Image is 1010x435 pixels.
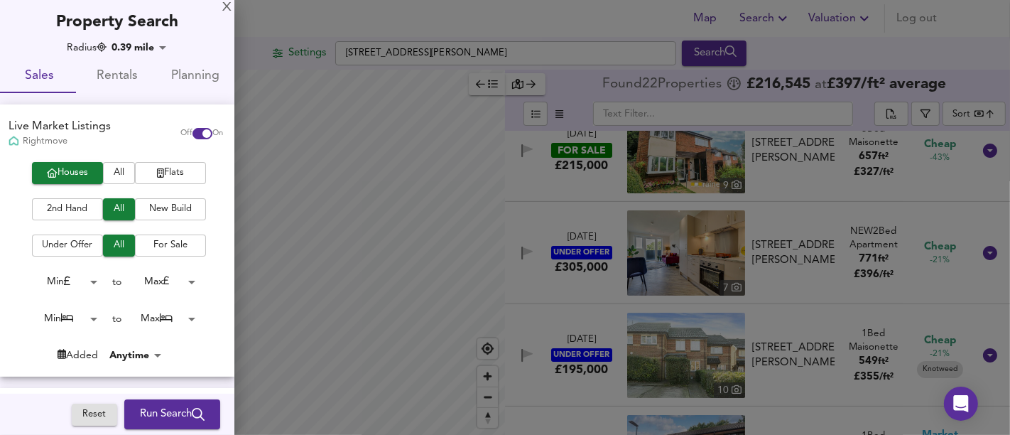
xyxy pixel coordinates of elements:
button: Houses [32,162,103,184]
span: Rentals [87,65,148,87]
button: For Sale [135,235,206,257]
button: Reset [72,404,117,426]
div: Min [24,271,102,293]
div: X [222,3,232,13]
div: to [113,275,122,289]
span: Flats [142,165,199,181]
span: Reset [79,407,110,423]
button: 2nd Hand [32,198,103,220]
button: New Build [135,198,206,220]
span: All [110,237,128,254]
div: Min [24,308,102,330]
button: Under Offer [32,235,103,257]
button: Flats [135,162,206,184]
div: Max [122,308,200,330]
span: 2nd Hand [39,201,96,217]
span: On [212,128,223,139]
span: All [110,165,128,181]
div: Radius [67,41,107,55]
div: to [113,312,122,326]
button: All [103,235,135,257]
span: Planning [165,65,226,87]
span: Off [180,128,192,139]
span: Houses [39,165,96,181]
span: All [110,201,128,217]
button: Run Search [124,399,220,429]
span: Sales [9,65,70,87]
div: Added [58,348,98,362]
span: For Sale [142,237,199,254]
button: All [103,162,135,184]
div: Live Market Listings [9,119,111,135]
div: Max [122,271,200,293]
img: Rightmove [9,136,19,148]
div: Open Intercom Messenger [944,387,978,421]
div: 0.39 mile [107,41,171,55]
span: Under Offer [39,237,96,254]
span: New Build [142,201,199,217]
div: Anytime [105,348,166,362]
span: Run Search [140,405,205,424]
div: Rightmove [9,135,111,148]
button: All [103,198,135,220]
